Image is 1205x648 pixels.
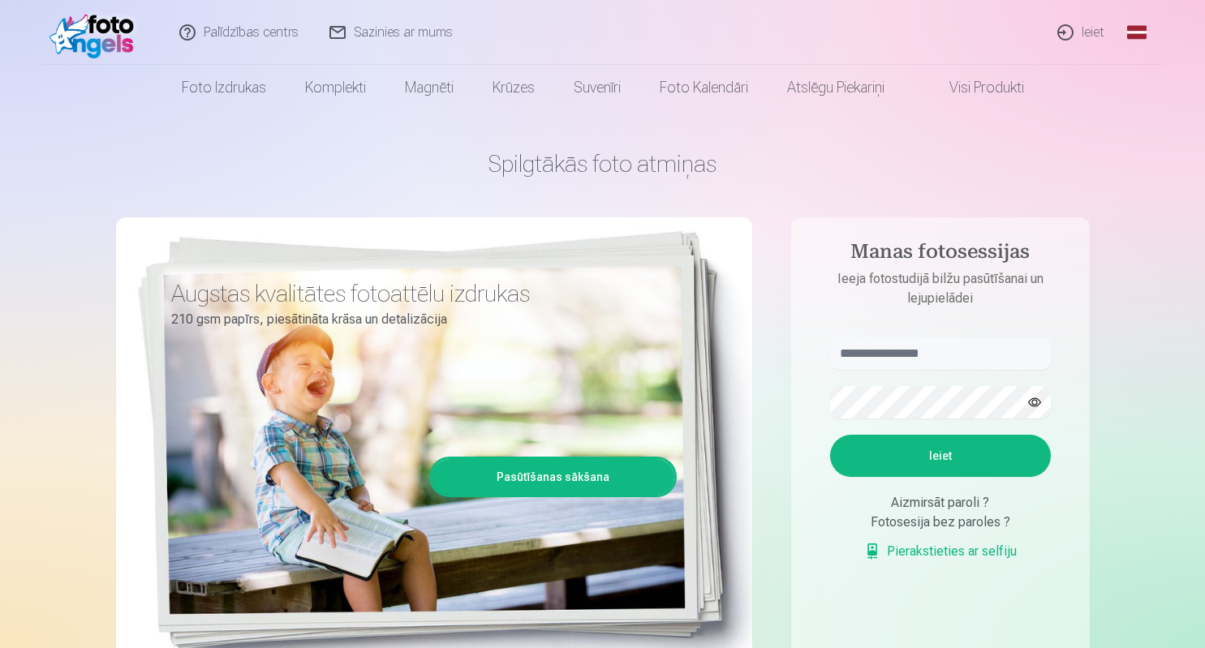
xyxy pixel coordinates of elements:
div: Fotosesija bez paroles ? [830,513,1051,532]
a: Magnēti [385,65,473,110]
a: Pasūtīšanas sākšana [432,459,674,495]
button: Ieiet [830,435,1051,477]
h1: Spilgtākās foto atmiņas [116,149,1090,178]
a: Foto izdrukas [162,65,286,110]
h4: Manas fotosessijas [814,240,1067,269]
a: Pierakstieties ar selfiju [864,542,1017,561]
a: Foto kalendāri [640,65,768,110]
a: Krūzes [473,65,554,110]
a: Atslēgu piekariņi [768,65,904,110]
img: /fa1 [49,6,143,58]
p: 210 gsm papīrs, piesātināta krāsa un detalizācija [171,308,665,331]
div: Aizmirsāt paroli ? [830,493,1051,513]
h3: Augstas kvalitātes fotoattēlu izdrukas [171,279,665,308]
a: Visi produkti [904,65,1044,110]
a: Komplekti [286,65,385,110]
p: Ieeja fotostudijā bilžu pasūtīšanai un lejupielādei [814,269,1067,308]
a: Suvenīri [554,65,640,110]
